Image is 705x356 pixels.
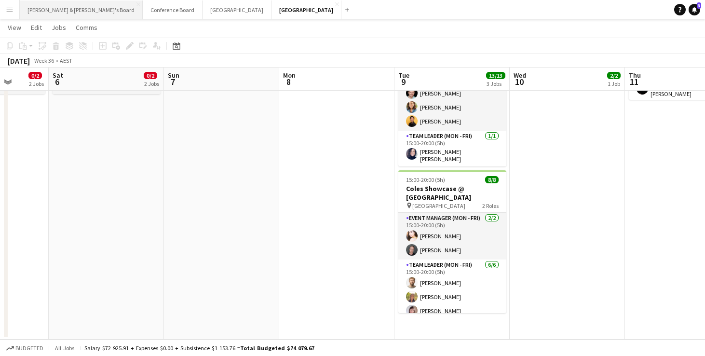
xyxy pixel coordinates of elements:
app-card-role: Event Manager (Mon - Fri)2/215:00-20:00 (5h)[PERSON_NAME][PERSON_NAME] [398,213,506,260]
button: Conference Board [143,0,203,19]
span: 15:00-20:00 (5h) [406,176,445,183]
span: Edit [31,23,42,32]
span: 9 [397,76,409,87]
span: Thu [629,71,641,80]
a: 3 [689,4,700,15]
span: Sat [53,71,63,80]
span: [GEOGRAPHIC_DATA] [412,202,465,209]
div: Salary $72 925.91 + Expenses $0.00 + Subsistence $1 153.76 = [84,344,314,352]
span: Mon [283,71,296,80]
span: 8/8 [485,176,499,183]
span: View [8,23,21,32]
a: Comms [72,21,101,34]
a: View [4,21,25,34]
div: 2 Jobs [29,80,44,87]
div: [DATE] [8,56,30,66]
span: Jobs [52,23,66,32]
span: 0/2 [28,72,42,79]
div: 1 Job [608,80,620,87]
span: 7 [166,76,179,87]
a: Jobs [48,21,70,34]
h3: Coles Showcase @ [GEOGRAPHIC_DATA] [398,184,506,202]
span: 6 [51,76,63,87]
span: 2 Roles [482,202,499,209]
button: Budgeted [5,343,45,354]
div: 3 Jobs [487,80,505,87]
span: 11 [627,76,641,87]
button: [GEOGRAPHIC_DATA] [271,0,341,19]
app-job-card: 15:00-20:00 (5h)8/8Coles Showcase @ [GEOGRAPHIC_DATA] [GEOGRAPHIC_DATA]2 RolesEvent Manager (Mon ... [398,170,506,313]
span: Budgeted [15,345,43,352]
button: [PERSON_NAME] & [PERSON_NAME]'s Board [20,0,143,19]
span: All jobs [53,344,76,352]
span: 0/2 [144,72,157,79]
span: 10 [512,76,526,87]
span: Total Budgeted $74 079.67 [240,344,314,352]
div: 2 Jobs [144,80,159,87]
div: AEST [60,57,72,64]
span: Comms [76,23,97,32]
span: 2/2 [607,72,621,79]
span: 13/13 [486,72,505,79]
span: Tue [398,71,409,80]
span: 3 [697,2,701,9]
span: Wed [514,71,526,80]
a: Edit [27,21,46,34]
app-card-role: Event Manager (Mon - Fri)3/315:00-20:00 (5h)[PERSON_NAME][PERSON_NAME][PERSON_NAME] [398,70,506,131]
button: [GEOGRAPHIC_DATA] [203,0,271,19]
span: Week 36 [32,57,56,64]
app-job-card: 15:00-20:00 (5h)4/4Coles Showcase @ MCEC MCEC - [GEOGRAPHIC_DATA]2 RolesEvent Manager (Mon - Fri)... [398,36,506,166]
app-card-role: Team Leader (Mon - Fri)1/115:00-20:00 (5h)[PERSON_NAME] [PERSON_NAME] [398,131,506,166]
span: Sun [168,71,179,80]
span: 8 [282,76,296,87]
